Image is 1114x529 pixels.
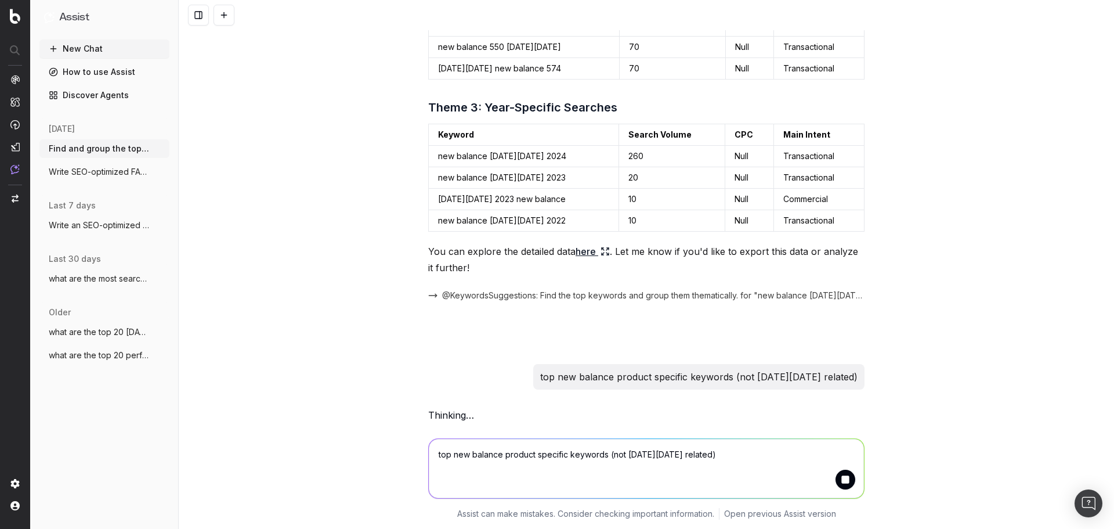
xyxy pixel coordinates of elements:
[429,58,620,80] td: [DATE][DATE] new balance 574
[429,37,620,58] td: new balance 550 [DATE][DATE]
[725,37,774,58] td: Null
[619,189,725,210] td: 10
[619,167,725,189] td: 20
[429,189,619,210] td: [DATE][DATE] 2023 new balance
[773,124,864,146] td: Main Intent
[39,139,169,158] button: Find and group the top keywords for new
[10,164,20,174] img: Assist
[10,9,20,24] img: Botify logo
[428,98,865,117] h3: Theme 3: Year-Specific Searches
[39,346,169,365] button: what are the top 20 performing category
[39,269,169,288] button: what are the most searched for womenswea
[49,326,151,338] span: what are the top 20 [DATE][DATE] keyword
[620,58,726,80] td: 70
[39,39,169,58] button: New Chat
[10,97,20,107] img: Intelligence
[442,290,865,301] span: @KeywordsSuggestions: Find the top keywords and group them thematically. for "new balance [DATE][...
[39,216,169,235] button: Write an SEO-optimized FAQs around black
[49,253,101,265] span: last 30 days
[429,124,619,146] td: Keyword
[619,146,725,167] td: 260
[12,195,19,203] img: Switch project
[773,167,864,189] td: Transactional
[620,37,726,58] td: 70
[429,167,619,189] td: new balance [DATE][DATE] 2023
[411,409,422,421] img: Botify assist logo
[724,508,836,520] a: Open previous Assist version
[725,146,773,167] td: Null
[49,273,151,285] span: what are the most searched for womenswea
[44,12,55,23] img: Assist
[457,508,714,520] p: Assist can make mistakes. Consider checking important information.
[1075,490,1102,517] div: Open Intercom Messenger
[49,219,151,231] span: Write an SEO-optimized FAQs around black
[49,307,71,318] span: older
[49,123,75,135] span: [DATE]
[429,146,619,167] td: new balance [DATE][DATE] 2024
[39,86,169,105] a: Discover Agents
[773,146,864,167] td: Transactional
[428,290,865,301] button: @KeywordsSuggestions: Find the top keywords and group them thematically. for "new balance [DATE][...
[428,243,865,276] p: You can explore the detailed data . Let me know if you'd like to export this data or analyze it f...
[429,210,619,232] td: new balance [DATE][DATE] 2022
[773,189,864,210] td: Commercial
[10,142,20,152] img: Studio
[725,167,773,189] td: Null
[49,143,151,154] span: Find and group the top keywords for new
[10,75,20,84] img: Analytics
[725,58,774,80] td: Null
[774,37,865,58] td: Transactional
[619,124,725,146] td: Search Volume
[725,124,773,146] td: CPC
[49,200,96,211] span: last 7 days
[39,63,169,81] a: How to use Assist
[39,163,169,181] button: Write SEO-optimized FAQs (5 questions) f
[576,243,610,260] a: here
[39,323,169,341] button: what are the top 20 [DATE][DATE] keyword
[619,210,725,232] td: 10
[49,166,151,178] span: Write SEO-optimized FAQs (5 questions) f
[10,120,20,129] img: Activation
[49,350,151,361] span: what are the top 20 performing category
[44,9,165,26] button: Assist
[10,479,20,488] img: Setting
[540,369,858,385] p: top new balance product specific keywords (not [DATE][DATE] related)
[10,501,20,510] img: My account
[725,189,773,210] td: Null
[59,9,89,26] h1: Assist
[725,210,773,232] td: Null
[774,58,865,80] td: Transactional
[773,210,864,232] td: Transactional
